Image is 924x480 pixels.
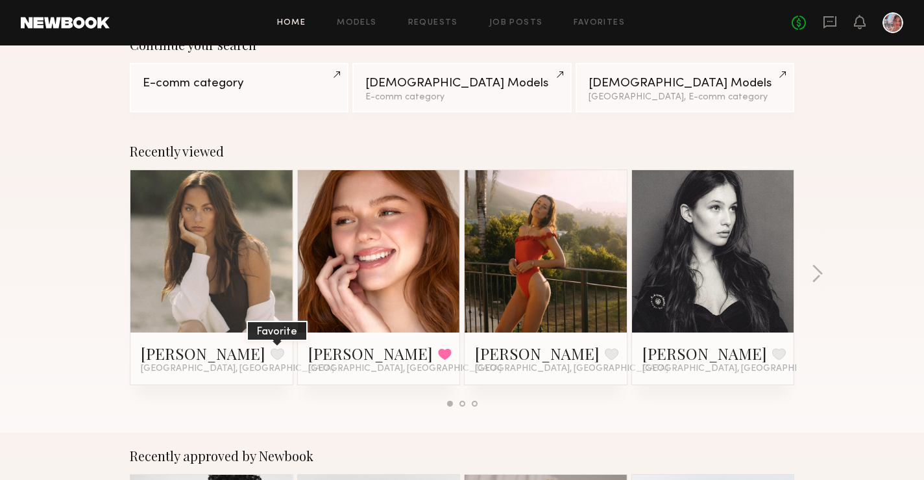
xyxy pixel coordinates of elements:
div: E-comm category [143,77,335,90]
a: Models [337,19,376,27]
div: E-comm category [365,93,558,102]
a: E-comm category [130,63,348,112]
span: [GEOGRAPHIC_DATA], [GEOGRAPHIC_DATA] [141,364,334,374]
div: [DEMOGRAPHIC_DATA] Models [589,77,781,90]
a: Favorites [574,19,625,27]
div: [DEMOGRAPHIC_DATA] Models [365,77,558,90]
div: Recently approved by Newbook [130,448,794,464]
span: [GEOGRAPHIC_DATA], [GEOGRAPHIC_DATA] [642,364,836,374]
a: [DEMOGRAPHIC_DATA] Models[GEOGRAPHIC_DATA], E-comm category [576,63,794,112]
a: [PERSON_NAME] [308,343,433,364]
a: [PERSON_NAME] [141,343,265,364]
span: [GEOGRAPHIC_DATA], [GEOGRAPHIC_DATA] [475,364,668,374]
span: [GEOGRAPHIC_DATA], [GEOGRAPHIC_DATA] [308,364,502,374]
a: [DEMOGRAPHIC_DATA] ModelsE-comm category [352,63,571,112]
div: [GEOGRAPHIC_DATA], E-comm category [589,93,781,102]
a: Home [277,19,306,27]
div: Continue your search [130,37,794,53]
a: Requests [408,19,458,27]
a: [PERSON_NAME] [642,343,767,364]
a: Job Posts [489,19,543,27]
div: Recently viewed [130,144,794,159]
a: [PERSON_NAME] [475,343,600,364]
